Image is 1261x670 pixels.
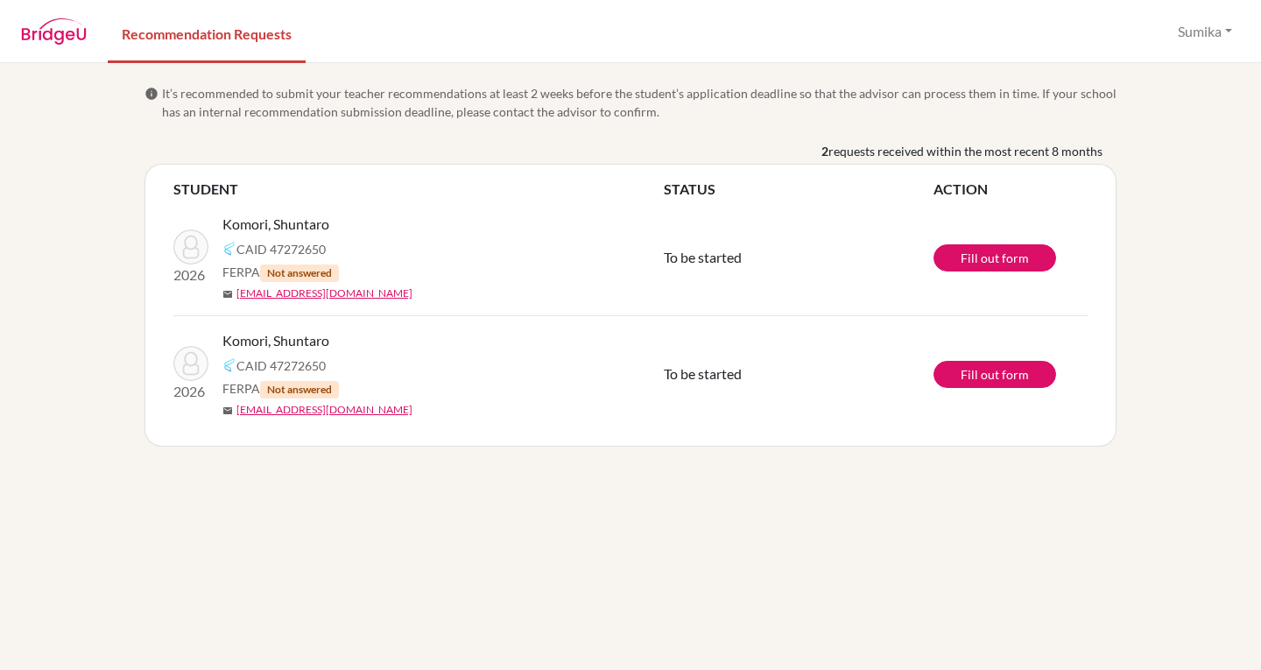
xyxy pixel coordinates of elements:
[173,264,208,286] p: 2026
[821,142,828,160] b: 2
[1170,15,1240,48] button: Sumika
[222,358,236,372] img: Common App logo
[664,179,933,200] th: STATUS
[162,84,1117,121] span: It’s recommended to submit your teacher recommendations at least 2 weeks before the student’s app...
[236,286,412,301] a: [EMAIL_ADDRESS][DOMAIN_NAME]
[236,240,326,258] span: CAID 47272650
[933,361,1056,388] a: Fill out form
[236,356,326,375] span: CAID 47272650
[260,381,339,398] span: Not answered
[21,18,87,45] img: BridgeU logo
[222,330,329,351] span: Komori, Shuntaro
[236,402,412,418] a: [EMAIL_ADDRESS][DOMAIN_NAME]
[222,379,339,398] span: FERPA
[933,179,1088,200] th: ACTION
[933,244,1056,272] a: Fill out form
[222,289,233,300] span: mail
[144,87,159,101] span: info
[173,381,208,402] p: 2026
[173,229,208,264] img: Komori, Shuntaro
[173,179,664,200] th: STUDENT
[222,214,329,235] span: Komori, Shuntaro
[664,249,742,265] span: To be started
[828,142,1102,160] span: requests received within the most recent 8 months
[173,346,208,381] img: Komori, Shuntaro
[260,264,339,282] span: Not answered
[222,406,233,416] span: mail
[222,263,339,282] span: FERPA
[222,242,236,256] img: Common App logo
[108,3,306,63] a: Recommendation Requests
[664,365,742,382] span: To be started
